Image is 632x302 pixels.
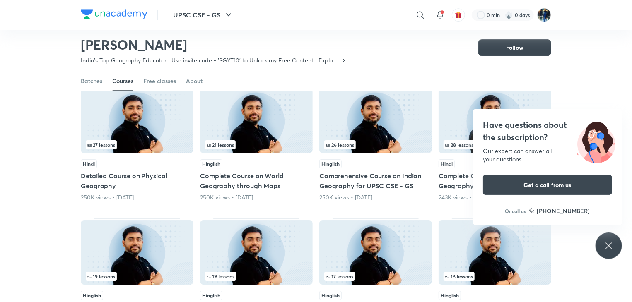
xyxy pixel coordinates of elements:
span: Hinglish [200,291,222,300]
div: infosection [86,140,188,149]
div: left [205,272,308,281]
div: infocontainer [324,272,427,281]
img: Company Logo [81,9,147,19]
div: Batches [81,77,102,85]
div: infocontainer [86,140,188,149]
div: Complete Course on World Geography through Maps [200,86,313,201]
span: 21 lessons [207,142,234,147]
div: 250K views • 5 years ago [81,193,193,201]
div: Comprehensive Course on Indian Geography for UPSC CSE - GS [319,86,432,201]
p: Or call us [505,207,526,215]
div: infocontainer [205,272,308,281]
div: infosection [444,272,546,281]
p: India's Top Geography Educator | Use invite code - 'SGYT10' to Unlock my Free Content | Explore t... [81,56,340,65]
span: Hinglish [81,291,103,300]
span: 19 lessons [87,274,115,279]
span: Hinglish [439,291,461,300]
img: Thumbnail [319,89,432,153]
div: About [186,77,203,85]
a: About [186,71,203,91]
div: left [444,140,546,149]
div: left [86,272,188,281]
span: Hindi [81,159,97,168]
span: 26 lessons [326,142,354,147]
div: Our expert can answer all your questions [483,147,612,163]
img: Thumbnail [81,89,193,153]
span: 16 lessons [445,274,473,279]
div: infocontainer [444,140,546,149]
div: infosection [324,140,427,149]
div: Courses [112,77,133,85]
div: Complete Course on Indian Geography [439,86,551,201]
button: avatar [452,8,465,22]
div: left [324,272,427,281]
div: Free classes [143,77,176,85]
div: infosection [205,140,308,149]
a: [PHONE_NUMBER] [529,206,590,215]
img: streak [505,11,513,19]
div: infosection [205,272,308,281]
img: Mainak Das [537,8,551,22]
img: Thumbnail [200,89,313,153]
h5: Comprehensive Course on Indian Geography for UPSC CSE - GS [319,171,432,191]
img: ttu_illustration_new.svg [570,119,622,163]
div: infosection [444,140,546,149]
span: Hinglish [200,159,222,168]
div: infocontainer [324,140,427,149]
img: Thumbnail [439,89,551,153]
h5: Complete Course on World Geography through Maps [200,171,313,191]
div: left [86,140,188,149]
a: Free classes [143,71,176,91]
span: Hinglish [319,291,342,300]
a: Batches [81,71,102,91]
span: 19 lessons [207,274,234,279]
span: 27 lessons [87,142,115,147]
a: Company Logo [81,9,147,21]
img: Thumbnail [319,220,432,285]
span: 17 lessons [326,274,353,279]
h4: Have questions about the subscription? [483,119,612,144]
div: Detailed Course on Physical Geography [81,86,193,201]
a: Courses [112,71,133,91]
span: Follow [506,43,523,52]
h5: Complete Course on Indian Geography [439,171,551,191]
div: left [324,140,427,149]
h6: [PHONE_NUMBER] [537,206,590,215]
div: infosection [86,272,188,281]
span: Hinglish [319,159,342,168]
span: Hindi [439,159,455,168]
div: 243K views • 4 years ago [439,193,551,201]
div: 250K views • 2 years ago [319,193,432,201]
img: avatar [455,11,462,19]
img: Thumbnail [200,220,313,285]
button: Follow [478,39,551,56]
span: 28 lessons [445,142,473,147]
div: infosection [324,272,427,281]
button: UPSC CSE - GS [168,7,239,23]
div: infocontainer [205,140,308,149]
img: Thumbnail [439,220,551,285]
h2: [PERSON_NAME] [81,36,347,53]
img: Thumbnail [81,220,193,285]
div: infocontainer [86,272,188,281]
div: left [205,140,308,149]
div: left [444,272,546,281]
div: 250K views • 1 year ago [200,193,313,201]
div: infocontainer [444,272,546,281]
button: Get a call from us [483,175,612,195]
h5: Detailed Course on Physical Geography [81,171,193,191]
